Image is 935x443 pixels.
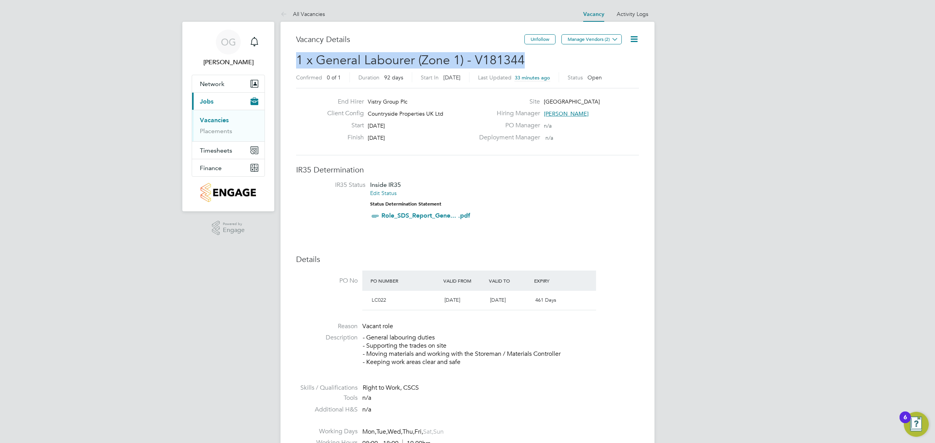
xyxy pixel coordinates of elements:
[296,74,322,81] label: Confirmed
[544,98,600,105] span: [GEOGRAPHIC_DATA]
[192,159,265,176] button: Finance
[532,274,578,288] div: Expiry
[568,74,583,81] label: Status
[321,121,364,130] label: Start
[583,11,604,18] a: Vacancy
[200,164,222,172] span: Finance
[192,93,265,110] button: Jobs
[402,428,415,436] span: Thu,
[363,384,639,392] div: Right to Work, CSCS
[200,147,232,154] span: Timesheets
[362,428,376,436] span: Mon,
[362,406,371,413] span: n/a
[475,134,540,142] label: Deployment Manager
[296,277,358,285] label: PO No
[475,109,540,118] label: Hiring Manager
[200,116,229,124] a: Vacancies
[445,297,460,303] span: [DATE]
[200,80,224,88] span: Network
[535,297,556,303] span: 461 Days
[587,74,602,81] span: Open
[370,181,401,188] span: Inside IR35
[296,165,639,175] h3: IR35 Determination
[296,34,524,44] h3: Vacancy Details
[296,394,358,402] label: Tools
[368,122,385,129] span: [DATE]
[515,74,550,81] span: 33 minutes ago
[478,74,512,81] label: Last Updated
[617,11,648,18] a: Activity Logs
[201,183,256,202] img: countryside-properties-logo-retina.png
[321,134,364,142] label: Finish
[421,74,439,81] label: Start In
[182,22,274,211] nav: Main navigation
[372,297,386,303] span: LC022
[192,110,265,141] div: Jobs
[441,274,487,288] div: Valid From
[280,11,325,18] a: All Vacancies
[296,427,358,436] label: Working Days
[561,34,622,44] button: Manage Vendors (2)
[223,221,245,227] span: Powered by
[475,98,540,106] label: Site
[327,74,341,81] span: 0 of 1
[321,109,364,118] label: Client Config
[903,417,907,427] div: 6
[443,74,460,81] span: [DATE]
[384,74,403,81] span: 92 days
[368,98,408,105] span: Vistry Group Plc
[296,254,639,264] h3: Details
[192,183,265,202] a: Go to home page
[544,110,589,117] span: [PERSON_NAME]
[369,274,441,288] div: PO Number
[200,98,213,105] span: Jobs
[415,428,423,436] span: Fri,
[192,75,265,92] button: Network
[212,221,245,236] a: Powered byEngage
[321,98,364,106] label: End Hirer
[192,142,265,159] button: Timesheets
[223,227,245,234] span: Engage
[296,384,358,392] label: Skills / Qualifications
[376,428,388,436] span: Tue,
[545,134,553,141] span: n/a
[904,412,929,437] button: Open Resource Center, 6 new notifications
[433,428,444,436] span: Sun
[296,322,358,330] label: Reason
[192,58,265,67] span: Olivia Glasgow
[358,74,379,81] label: Duration
[221,37,236,47] span: OG
[296,334,358,342] label: Description
[524,34,556,44] button: Unfollow
[363,334,639,366] p: - General labouring duties - Supporting the trades on site - Moving materials and working with th...
[362,394,371,402] span: n/a
[381,212,470,219] a: Role_SDS_Report_Gene... .pdf
[423,428,433,436] span: Sat,
[362,322,393,330] span: Vacant role
[368,134,385,141] span: [DATE]
[192,30,265,67] a: OG[PERSON_NAME]
[490,297,506,303] span: [DATE]
[304,181,365,189] label: IR35 Status
[370,190,397,197] a: Edit Status
[370,201,441,207] strong: Status Determination Statement
[296,406,358,414] label: Additional H&S
[296,53,525,68] span: 1 x General Labourer (Zone 1) - V181344
[544,122,552,129] span: n/a
[388,428,402,436] span: Wed,
[475,121,540,130] label: PO Manager
[487,274,533,288] div: Valid To
[368,110,443,117] span: Countryside Properties UK Ltd
[200,127,232,135] a: Placements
